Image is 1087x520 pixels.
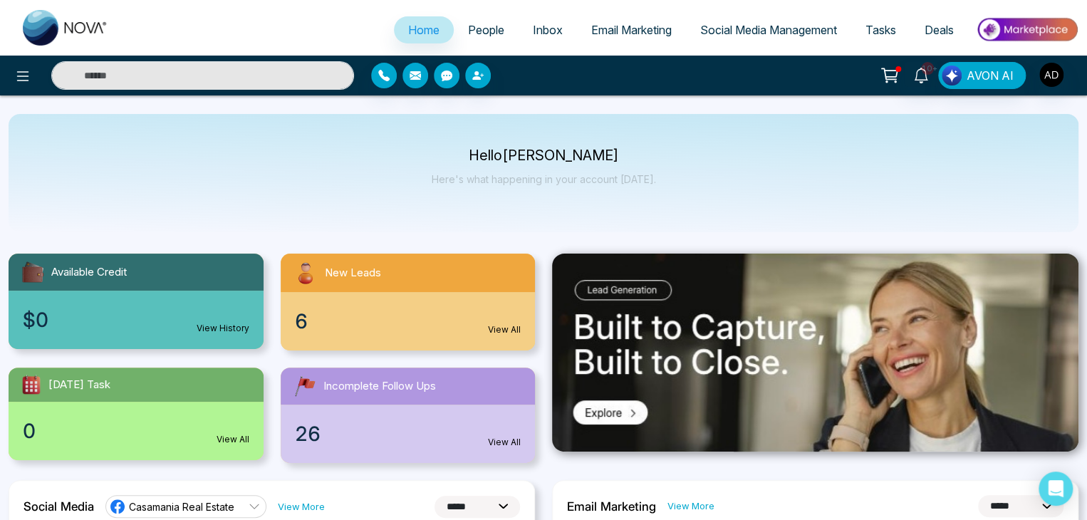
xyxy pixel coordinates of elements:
span: Incomplete Follow Ups [323,378,436,395]
h2: Email Marketing [567,499,656,514]
a: View All [488,323,521,336]
a: Incomplete Follow Ups26View All [272,368,544,463]
img: . [552,254,1078,452]
img: availableCredit.svg [20,259,46,285]
a: View All [217,433,249,446]
a: People [454,16,519,43]
a: Home [394,16,454,43]
p: Hello [PERSON_NAME] [432,150,656,162]
img: Lead Flow [942,66,962,85]
a: 10+ [904,62,938,87]
span: Inbox [533,23,563,37]
h2: Social Media [24,499,94,514]
span: Social Media Management [700,23,837,37]
a: View History [197,322,249,335]
a: Social Media Management [686,16,851,43]
span: 0 [23,416,36,446]
a: View All [488,436,521,449]
span: Available Credit [51,264,127,281]
span: 10+ [921,62,934,75]
div: Open Intercom Messenger [1039,472,1073,506]
a: View More [667,499,714,513]
img: followUps.svg [292,373,318,399]
a: Deals [910,16,968,43]
span: Tasks [865,23,896,37]
img: Market-place.gif [975,14,1078,46]
span: $0 [23,305,48,335]
p: Here's what happening in your account [DATE]. [432,173,656,185]
span: Deals [925,23,954,37]
span: 26 [295,419,321,449]
img: User Avatar [1039,63,1063,87]
span: Email Marketing [591,23,672,37]
span: People [468,23,504,37]
span: AVON AI [967,67,1014,84]
span: 6 [295,306,308,336]
a: Inbox [519,16,577,43]
span: Casamania Real Estate [129,500,234,514]
img: newLeads.svg [292,259,319,286]
span: Home [408,23,440,37]
a: New Leads6View All [272,254,544,350]
img: todayTask.svg [20,373,43,396]
a: Tasks [851,16,910,43]
span: [DATE] Task [48,377,110,393]
span: New Leads [325,265,381,281]
button: AVON AI [938,62,1026,89]
img: Nova CRM Logo [23,10,108,46]
a: View More [278,500,325,514]
a: Email Marketing [577,16,686,43]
